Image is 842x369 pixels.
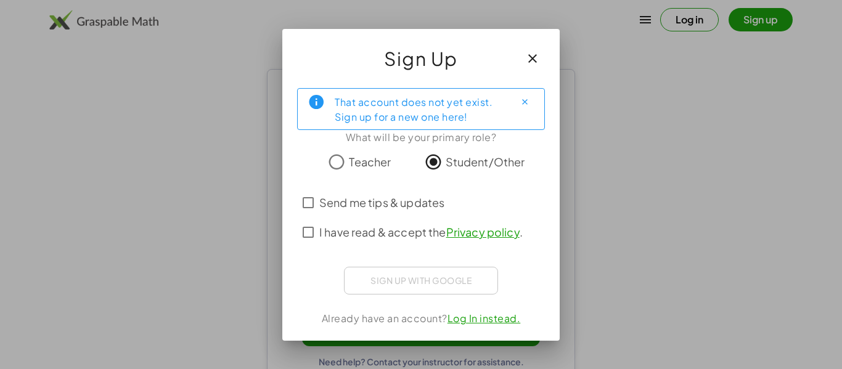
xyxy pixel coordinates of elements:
[448,312,521,325] a: Log In instead.
[446,225,520,239] a: Privacy policy
[297,130,545,145] div: What will be your primary role?
[319,194,444,211] span: Send me tips & updates
[515,92,534,112] button: Close
[349,153,391,170] span: Teacher
[384,44,458,73] span: Sign Up
[319,224,523,240] span: I have read & accept the .
[335,94,505,124] div: That account does not yet exist. Sign up for a new one here!
[297,311,545,326] div: Already have an account?
[446,153,525,170] span: Student/Other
